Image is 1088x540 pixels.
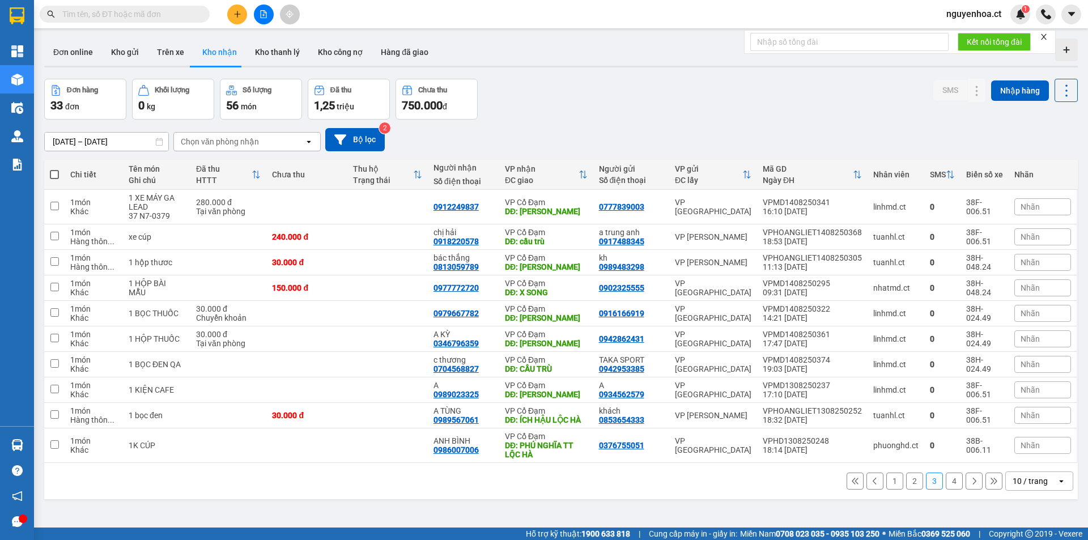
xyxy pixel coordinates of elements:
[181,136,259,147] div: Chọn văn phòng nhận
[930,360,955,369] div: 0
[132,79,214,120] button: Khối lượng0kg
[937,7,1010,21] span: nguyenhoa.ct
[129,411,185,420] div: 1 bọc đen
[70,237,117,246] div: Hàng thông thường
[599,309,644,318] div: 0916166919
[433,415,479,424] div: 0989567061
[873,334,919,343] div: linhmd.ct
[70,198,117,207] div: 1 món
[1057,477,1066,486] svg: open
[246,39,309,66] button: Kho thanh lý
[129,360,185,369] div: 1 BỌC ĐEN QA
[433,177,494,186] div: Số điện thoại
[599,202,644,211] div: 0777839003
[10,7,24,24] img: logo-vxr
[325,128,385,151] button: Bộ lọc
[946,473,963,490] button: 4
[12,491,23,501] span: notification
[70,170,117,179] div: Chi tiết
[763,207,862,216] div: 16:10 [DATE]
[505,304,587,313] div: VP Cổ Đạm
[70,253,117,262] div: 1 món
[599,164,664,173] div: Người gửi
[1021,283,1040,292] span: Nhãn
[599,415,644,424] div: 0853654333
[966,330,1003,348] div: 38H-024.49
[193,39,246,66] button: Kho nhận
[148,39,193,66] button: Trên xe
[505,381,587,390] div: VP Cổ Đạm
[70,339,117,348] div: Khác
[505,313,587,322] div: DĐ: XUÂN SONG
[675,355,751,373] div: VP [GEOGRAPHIC_DATA]
[505,390,587,399] div: DĐ: XUÂN THÀNH
[930,334,955,343] div: 0
[433,390,479,399] div: 0989023325
[599,364,644,373] div: 0942953385
[966,355,1003,373] div: 38H-024.49
[873,170,919,179] div: Nhân viên
[675,198,751,216] div: VP [GEOGRAPHIC_DATA]
[1021,441,1040,450] span: Nhãn
[108,262,114,271] span: ...
[70,445,117,454] div: Khác
[675,258,751,267] div: VP [PERSON_NAME]
[304,137,313,146] svg: open
[505,228,587,237] div: VP Cổ Đạm
[873,385,919,394] div: linhmd.ct
[433,330,494,339] div: A KỲ
[280,5,300,24] button: aim
[882,532,886,536] span: ⚪️
[227,5,247,24] button: plus
[45,133,168,151] input: Select a date range.
[966,304,1003,322] div: 38H-024.49
[966,228,1003,246] div: 38F-006.51
[966,279,1003,297] div: 38H-048.24
[581,529,630,538] strong: 1900 633 818
[1021,360,1040,369] span: Nhãn
[433,253,494,262] div: bác thắng
[433,355,494,364] div: c thương
[926,473,943,490] button: 3
[505,207,587,216] div: DĐ: TÙNG LỘC
[433,406,494,415] div: A TÙNG
[129,176,185,185] div: Ghi chú
[1055,39,1078,61] div: Tạo kho hàng mới
[44,79,126,120] button: Đơn hàng33đơn
[930,170,946,179] div: SMS
[669,160,757,190] th: Toggle SortBy
[433,436,494,445] div: ANH BÌNH
[599,390,644,399] div: 0934562579
[129,211,185,220] div: 37 N7-0379
[190,160,266,190] th: Toggle SortBy
[675,164,742,173] div: VP gửi
[1061,5,1081,24] button: caret-down
[776,529,879,538] strong: 0708 023 035 - 0935 103 250
[11,159,23,171] img: solution-icon
[433,339,479,348] div: 0346796359
[70,313,117,322] div: Khác
[675,279,751,297] div: VP [GEOGRAPHIC_DATA]
[353,164,413,173] div: Thu hộ
[196,176,252,185] div: HTTT
[505,330,587,339] div: VP Cổ Đạm
[196,330,261,339] div: 30.000 đ
[196,304,261,313] div: 30.000 đ
[44,39,102,66] button: Đơn online
[11,74,23,86] img: warehouse-icon
[505,339,587,348] div: DĐ: TÙNG LỘC
[966,170,1003,179] div: Biển số xe
[505,364,587,373] div: DĐ: CẦU TRÙ
[272,170,341,179] div: Chưa thu
[129,385,185,394] div: 1 KIỆN CAFE
[260,10,267,18] span: file-add
[763,339,862,348] div: 17:47 [DATE]
[1041,9,1051,19] img: phone-icon
[70,415,117,424] div: Hàng thông thường
[526,528,630,540] span: Hỗ trợ kỹ thuật:
[1022,5,1030,13] sup: 1
[930,309,955,318] div: 0
[70,406,117,415] div: 1 món
[930,283,955,292] div: 0
[70,207,117,216] div: Khác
